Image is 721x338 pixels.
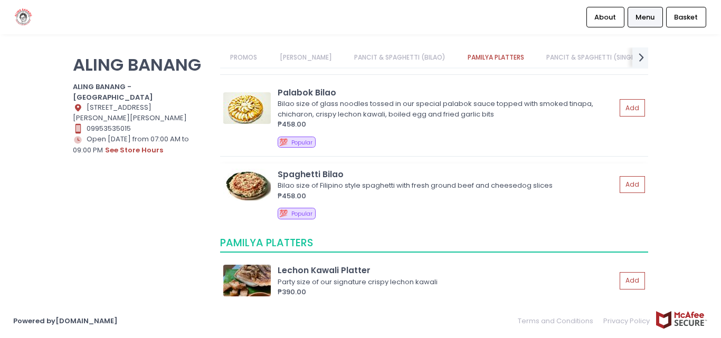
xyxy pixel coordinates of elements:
[278,86,616,99] div: Palabok Bilao
[635,12,654,23] span: Menu
[73,54,207,75] p: ALING BANANG
[655,311,708,329] img: mcafee-secure
[278,264,616,276] div: Lechon Kawali Platter
[594,12,616,23] span: About
[278,191,616,201] div: ₱458.00
[13,316,118,326] a: Powered by[DOMAIN_NAME]
[278,119,616,130] div: ₱458.00
[220,47,268,67] a: PROMOS
[458,47,535,67] a: PAMILYA PLATTERS
[13,8,34,26] img: logo
[620,99,645,117] button: Add
[223,92,271,124] img: Palabok Bilao
[73,82,153,102] b: ALING BANANG - [GEOGRAPHIC_DATA]
[599,311,656,331] a: Privacy Policy
[278,168,616,180] div: Spaghetti Bilao
[278,277,613,287] div: Party size of our signature crispy lechon kawali
[620,176,645,194] button: Add
[73,102,207,123] div: [STREET_ADDRESS][PERSON_NAME][PERSON_NAME]
[73,134,207,156] div: Open [DATE] from 07:00 AM to 09:00 PM
[223,265,271,296] img: Lechon Kawali Platter
[518,311,599,331] a: Terms and Conditions
[536,47,651,67] a: PANCIT & SPAGHETTI (SINGLE)
[73,123,207,134] div: 09953535015
[628,7,663,27] a: Menu
[291,210,312,218] span: Popular
[279,137,288,147] span: 💯
[344,47,456,67] a: PANCIT & SPAGHETTI (BILAO)
[586,7,624,27] a: About
[223,169,271,200] img: Spaghetti Bilao
[620,272,645,289] button: Add
[279,208,288,218] span: 💯
[291,139,312,147] span: Popular
[278,180,613,191] div: Bilao size of Filipino style spaghetti with fresh ground beef and cheesedog slices
[220,236,313,250] span: PAMILYA PLATTERS
[278,99,613,119] div: Bilao size of glass noodles tossed in our special palabok sauce topped with smoked tinapa, chicha...
[105,144,164,156] button: see store hours
[674,12,698,23] span: Basket
[278,287,616,297] div: ₱390.00
[269,47,342,67] a: [PERSON_NAME]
